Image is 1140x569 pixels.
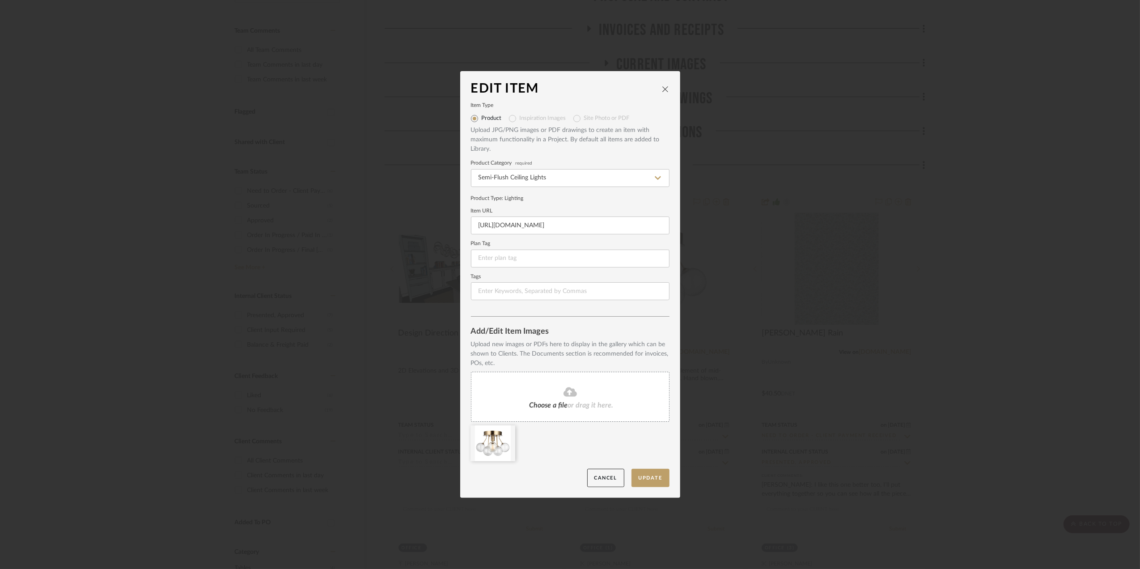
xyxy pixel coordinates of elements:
button: Update [631,469,670,487]
div: Edit Item [471,82,661,96]
input: Enter plan tag [471,250,670,268]
button: close [661,85,670,93]
div: Upload new images or PDFs here to display in the gallery which can be shown to Clients. The Docum... [471,340,670,368]
input: Type a category to search and select [471,169,670,187]
span: Choose a file [530,402,568,409]
label: Product Category [471,161,670,166]
div: Upload JPG/PNG images or PDF drawings to create an item with maximum functionality in a Project. ... [471,126,670,154]
label: Plan Tag [471,242,670,246]
div: Product Type [471,194,670,202]
button: Cancel [587,469,624,487]
span: : Lighting [502,195,524,201]
label: Item Type [471,103,670,108]
div: Add/Edit Item Images [471,327,670,336]
label: Product [482,115,502,122]
span: or drag it here. [568,402,614,409]
mat-radio-group: Select item type [471,111,670,126]
input: Enter Keywords, Separated by Commas [471,282,670,300]
label: Tags [471,275,670,279]
span: required [516,161,533,165]
label: Item URL [471,209,670,213]
input: Enter URL [471,217,670,234]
